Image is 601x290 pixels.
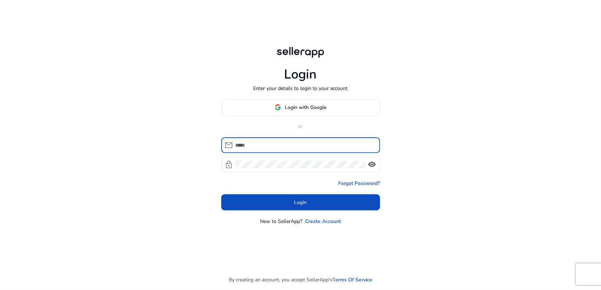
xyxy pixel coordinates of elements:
[305,218,341,225] a: Create Account
[221,123,380,130] p: or
[368,160,377,169] span: visibility
[284,67,317,82] h1: Login
[254,85,348,92] p: Enter your details to login to your account
[260,218,302,225] p: New to SellerApp?
[285,104,326,111] span: Login with Google
[221,194,380,210] button: Login
[225,141,233,149] span: mail
[339,180,380,187] a: Forgot Password?
[294,199,307,206] span: Login
[275,104,281,110] img: google-logo.svg
[221,99,380,115] button: Login with Google
[225,160,233,169] span: lock
[332,276,372,284] a: Terms Of Service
